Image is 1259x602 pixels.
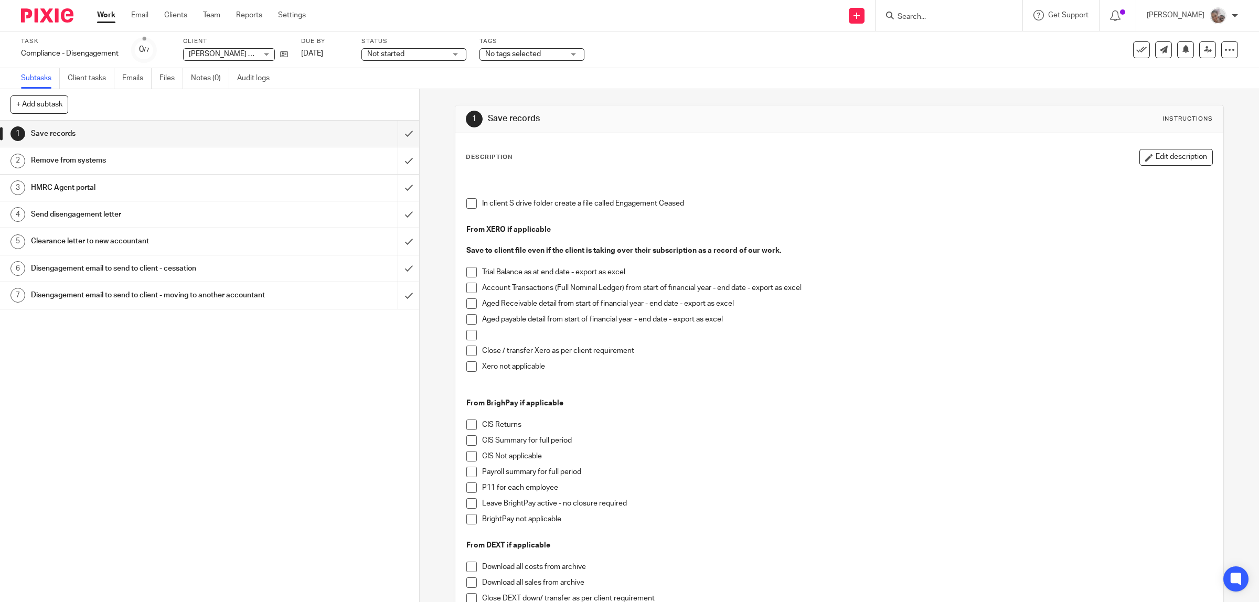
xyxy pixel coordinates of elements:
[485,50,541,58] span: No tags selected
[361,37,466,46] label: Status
[191,68,229,89] a: Notes (0)
[482,267,1213,277] p: Trial Balance as at end date - export as excel
[189,50,303,58] span: [PERSON_NAME] Couriers Limited
[301,37,348,46] label: Due by
[236,10,262,20] a: Reports
[466,400,563,407] strong: From BrighPay if applicable
[1139,149,1213,166] button: Edit description
[31,261,269,276] h1: Disengagement email to send to client - cessation
[139,44,150,56] div: 0
[1162,115,1213,123] div: Instructions
[482,514,1213,524] p: BrightPay not applicable
[21,8,73,23] img: Pixie
[21,48,119,59] div: Compliance - Disengagement
[482,562,1213,572] p: Download all costs from archive
[482,498,1213,509] p: Leave BrightPay active - no closure required
[131,10,148,20] a: Email
[466,247,781,254] strong: Save to client file even if the client is taking over their subscription as a record of our work.
[482,420,1213,430] p: CIS Returns
[482,451,1213,461] p: CIS Not applicable
[159,68,183,89] a: Files
[10,234,25,249] div: 5
[31,153,269,168] h1: Remove from systems
[466,542,550,549] strong: From DEXT if applicable
[482,435,1213,446] p: CIS Summary for full period
[466,153,513,162] p: Description
[482,482,1213,493] p: P11 for each employee
[164,10,187,20] a: Clients
[203,10,220,20] a: Team
[10,126,25,141] div: 1
[482,346,1213,356] p: Close / transfer Xero as per client requirement
[1048,12,1089,19] span: Get Support
[10,154,25,168] div: 2
[237,68,278,89] a: Audit logs
[31,207,269,222] h1: Send disengagement letter
[122,68,152,89] a: Emails
[482,577,1213,588] p: Download all sales from archive
[301,50,323,57] span: [DATE]
[10,207,25,222] div: 4
[183,37,288,46] label: Client
[31,126,269,142] h1: Save records
[482,283,1213,293] p: Account Transactions (Full Nominal Ledger) from start of financial year - end date - export as excel
[1210,7,1226,24] img: me.jpg
[21,37,119,46] label: Task
[466,111,483,127] div: 1
[1147,10,1204,20] p: [PERSON_NAME]
[31,287,269,303] h1: Disengagement email to send to client - moving to another accountant
[31,180,269,196] h1: HMRC Agent portal
[278,10,306,20] a: Settings
[367,50,404,58] span: Not started
[21,68,60,89] a: Subtasks
[488,113,861,124] h1: Save records
[482,298,1213,309] p: Aged Receivable detail from start of financial year - end date - export as excel
[482,314,1213,325] p: Aged payable detail from start of financial year - end date - export as excel
[482,361,1213,372] p: Xero not applicable
[10,95,68,113] button: + Add subtask
[897,13,991,22] input: Search
[144,47,150,53] small: /7
[10,261,25,276] div: 6
[68,68,114,89] a: Client tasks
[482,467,1213,477] p: Payroll summary for full period
[479,37,584,46] label: Tags
[31,233,269,249] h1: Clearance letter to new accountant
[466,226,551,233] strong: From XERO if applicable
[97,10,115,20] a: Work
[10,180,25,195] div: 3
[10,288,25,303] div: 7
[482,198,1213,209] p: In client S drive folder create a file called Engagement Ceased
